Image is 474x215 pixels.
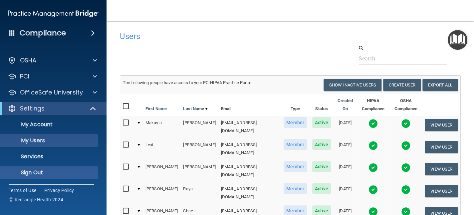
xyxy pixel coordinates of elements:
th: OSHA Compliance [389,94,422,116]
p: My Users [4,137,95,144]
th: Status [310,94,334,116]
a: PCI [8,72,97,80]
button: Show Inactive Users [324,79,381,91]
a: OSHA [8,56,97,64]
span: Active [312,139,331,150]
td: [DATE] [334,138,356,160]
span: Member [284,183,307,194]
p: OfficeSafe University [20,88,83,96]
span: Member [284,117,307,128]
td: Lexi [143,138,180,160]
td: [EMAIL_ADDRESS][DOMAIN_NAME] [218,116,281,138]
td: [PERSON_NAME] [143,160,180,182]
td: [DATE] [334,182,356,204]
a: Export All [422,79,458,91]
img: tick.e7d51cea.svg [368,141,378,150]
button: View User [425,163,458,175]
img: PMB logo [8,7,99,20]
a: Settings [8,104,97,113]
td: [DATE] [334,160,356,182]
td: [EMAIL_ADDRESS][DOMAIN_NAME] [218,182,281,204]
img: tick.e7d51cea.svg [401,141,410,150]
th: HIPAA Compliance [356,94,389,116]
button: Create User [383,79,421,91]
span: Active [312,183,331,194]
a: Terms of Use [9,187,36,194]
a: First Name [145,105,167,113]
img: tick.e7d51cea.svg [401,163,410,172]
td: [DATE] [334,116,356,138]
p: Settings [20,104,45,113]
th: Email [218,94,281,116]
td: Makayla [143,116,180,138]
td: [PERSON_NAME] [143,182,180,204]
p: My Account [4,121,95,128]
p: Services [4,153,95,160]
button: View User [425,141,458,153]
span: Ⓒ Rectangle Health 2024 [9,196,63,203]
a: Privacy Policy [44,187,74,194]
span: The following people have access to your PCIHIPAA Practice Portal [123,80,251,85]
iframe: Drift Widget Chat Controller [359,168,466,194]
td: [PERSON_NAME] [180,160,218,182]
a: Created On [336,97,354,113]
button: Open Resource Center [448,30,467,50]
h4: Compliance [20,28,66,38]
a: Last Name [183,105,208,113]
td: [EMAIL_ADDRESS][DOMAIN_NAME] [218,160,281,182]
p: PCI [20,72,29,80]
img: tick.e7d51cea.svg [368,119,378,128]
p: OSHA [20,56,37,64]
td: [PERSON_NAME] [180,116,218,138]
p: Sign Out [4,169,95,176]
span: Member [284,139,307,150]
span: Member [284,161,307,172]
button: View User [425,119,458,131]
span: Active [312,161,331,172]
img: tick.e7d51cea.svg [368,163,378,172]
span: Active [312,117,331,128]
td: Raya [180,182,218,204]
td: [PERSON_NAME] [180,138,218,160]
th: Type [281,94,310,116]
a: OfficeSafe University [8,88,97,96]
img: tick.e7d51cea.svg [401,119,410,128]
td: [EMAIL_ADDRESS][DOMAIN_NAME] [218,138,281,160]
h4: Users [120,32,315,41]
input: Search [359,52,447,65]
